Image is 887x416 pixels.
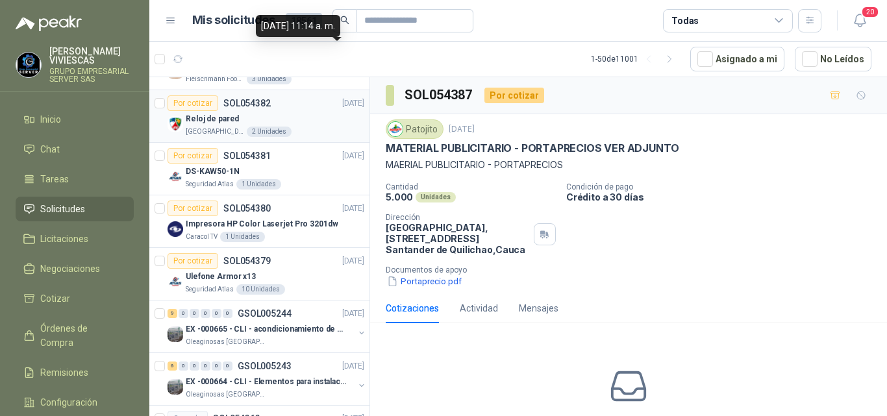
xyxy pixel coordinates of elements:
p: GSOL005244 [238,309,292,318]
span: 18561 [286,13,322,29]
a: Por cotizarSOL054382[DATE] Company LogoReloj de pared[GEOGRAPHIC_DATA][PERSON_NAME]2 Unidades [149,90,369,143]
span: Tareas [40,172,69,186]
div: 0 [212,309,221,318]
p: Seguridad Atlas [186,284,234,295]
span: Órdenes de Compra [40,321,121,350]
button: Asignado a mi [690,47,784,71]
h3: SOL054387 [405,85,474,105]
button: Portaprecio.pdf [386,275,463,288]
p: [DATE] [342,360,364,373]
p: GRUPO EMPRESARIAL SERVER SAS [49,67,134,83]
button: No Leídos [795,47,871,71]
p: [GEOGRAPHIC_DATA], [STREET_ADDRESS] Santander de Quilichao , Cauca [386,222,529,255]
p: SOL054379 [223,256,271,265]
div: Patojito [386,119,443,139]
p: [DATE] [342,255,364,267]
img: Company Logo [168,326,183,342]
p: [DATE] [342,202,364,215]
img: Company Logo [388,122,403,136]
div: 2 Unidades [247,127,292,137]
span: Inicio [40,112,61,127]
div: [DATE] 11:14 a. m. [256,15,340,37]
div: Todas [671,14,699,28]
p: [PERSON_NAME] VIVIESCAS [49,47,134,65]
span: Chat [40,142,60,156]
a: Negociaciones [16,256,134,281]
p: [GEOGRAPHIC_DATA][PERSON_NAME] [186,127,244,137]
p: Ulefone Armor x13 [186,271,256,283]
span: Negociaciones [40,262,100,276]
a: Solicitudes [16,197,134,221]
div: 0 [223,361,232,371]
div: 1 Unidades [236,179,281,190]
div: 0 [179,361,188,371]
div: 0 [223,309,232,318]
p: MATERIAL PUBLICITARIO - PORTAPRECIOS VER ADJUNTO [386,141,679,155]
p: [DATE] [342,308,364,320]
a: Por cotizarSOL054379[DATE] Company LogoUlefone Armor x13Seguridad Atlas10 Unidades [149,248,369,300]
a: Inicio [16,107,134,132]
div: Mensajes [519,301,558,315]
span: 20 [861,6,879,18]
button: 20 [848,9,871,32]
a: Por cotizarSOL054380[DATE] Company LogoImpresora HP Color Laserjet Pro 3201dwCaracol TV1 Unidades [149,195,369,248]
div: 1 Unidades [220,232,265,242]
a: Remisiones [16,360,134,385]
div: 0 [201,361,210,371]
img: Company Logo [16,53,41,77]
div: 0 [190,309,199,318]
p: [DATE] [449,123,475,136]
div: 6 [168,361,177,371]
p: [DATE] [342,97,364,110]
div: Actividad [460,301,498,315]
div: Por cotizar [484,88,544,103]
p: MAERIAL PUBLICITARIO - PORTAPRECIOS [386,158,871,172]
div: Unidades [416,192,456,202]
div: Cotizaciones [386,301,439,315]
div: 1 - 50 de 11001 [591,49,680,69]
span: Solicitudes [40,202,85,216]
a: Tareas [16,167,134,191]
img: Logo peakr [16,16,82,31]
p: Oleaginosas [GEOGRAPHIC_DATA][PERSON_NAME] [186,337,268,347]
a: 6 0 0 0 0 0 GSOL005243[DATE] Company LogoEX -000664 - CLI - Elementos para instalacion de cOleagi... [168,358,367,400]
p: GSOL005243 [238,361,292,371]
p: Caracol TV [186,232,218,242]
span: search [340,16,349,25]
p: Crédito a 30 días [566,191,882,202]
a: Licitaciones [16,226,134,251]
img: Company Logo [168,274,183,289]
a: 9 0 0 0 0 0 GSOL005244[DATE] Company LogoEX -000665 - CLI - acondicionamiento de caja paraOleagin... [168,306,367,347]
p: Reloj de pared [186,113,239,125]
div: 10 Unidades [236,284,285,295]
p: SOL054380 [223,204,271,213]
p: Fleischmann Foods S.A. [186,74,244,84]
p: SOL054382 [223,99,271,108]
span: Cotizar [40,291,70,306]
p: Documentos de apoyo [386,265,882,275]
div: 0 [179,309,188,318]
div: Por cotizar [168,201,218,216]
div: 0 [201,309,210,318]
img: Company Logo [168,379,183,395]
div: 0 [190,361,199,371]
p: Seguridad Atlas [186,179,234,190]
p: Cantidad [386,182,556,191]
a: Configuración [16,390,134,415]
a: Por cotizarSOL054381[DATE] Company LogoDS-KAW50-1NSeguridad Atlas1 Unidades [149,143,369,195]
p: Condición de pago [566,182,882,191]
h1: Mis solicitudes [192,11,275,30]
div: Por cotizar [168,148,218,164]
p: [DATE] [342,150,364,162]
span: Configuración [40,395,97,410]
span: Remisiones [40,365,88,380]
div: 3 Unidades [247,74,292,84]
a: Órdenes de Compra [16,316,134,355]
p: SOL054381 [223,151,271,160]
div: Por cotizar [168,95,218,111]
a: Cotizar [16,286,134,311]
div: Por cotizar [168,253,218,269]
img: Company Logo [168,169,183,184]
p: EX -000665 - CLI - acondicionamiento de caja para [186,323,347,336]
p: EX -000664 - CLI - Elementos para instalacion de c [186,376,347,388]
